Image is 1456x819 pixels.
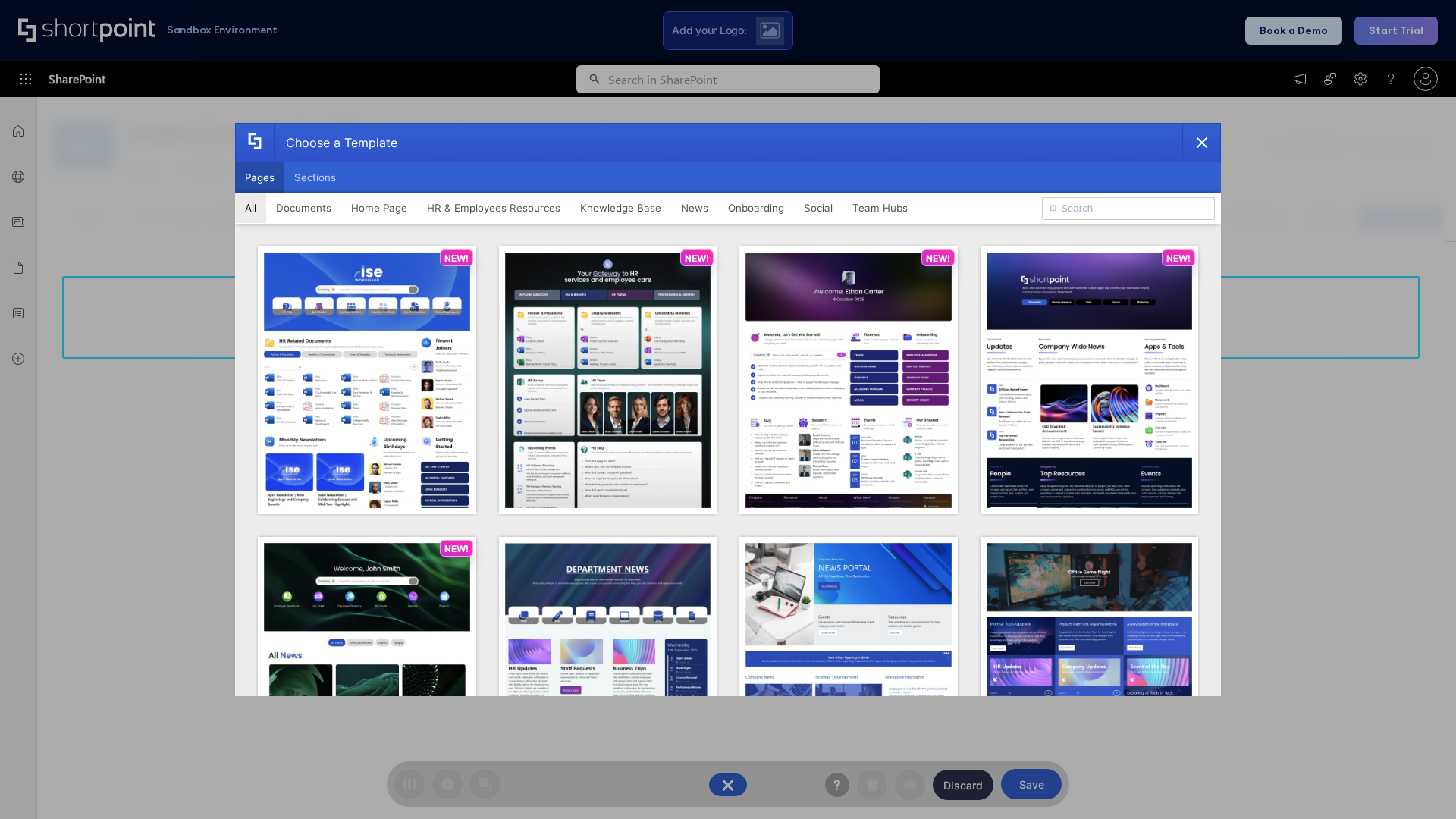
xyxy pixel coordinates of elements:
[235,193,266,223] button: All
[570,193,671,223] button: Knowledge Base
[671,193,718,223] button: News
[284,162,346,193] button: Sections
[794,193,843,223] button: Social
[685,253,709,264] p: NEW!
[1380,746,1456,819] iframe: Chat Widget
[417,193,570,223] button: HR & Employees Resources
[444,543,469,554] p: NEW!
[274,124,397,162] div: Choose a Template
[1166,253,1191,264] p: NEW!
[926,253,950,264] p: NEW!
[843,193,918,223] button: Team Hubs
[1042,197,1215,220] input: Search
[341,193,417,223] button: Home Page
[235,162,284,193] button: Pages
[235,123,1221,696] div: template selector
[266,193,341,223] button: Documents
[718,193,794,223] button: Onboarding
[444,253,469,264] p: NEW!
